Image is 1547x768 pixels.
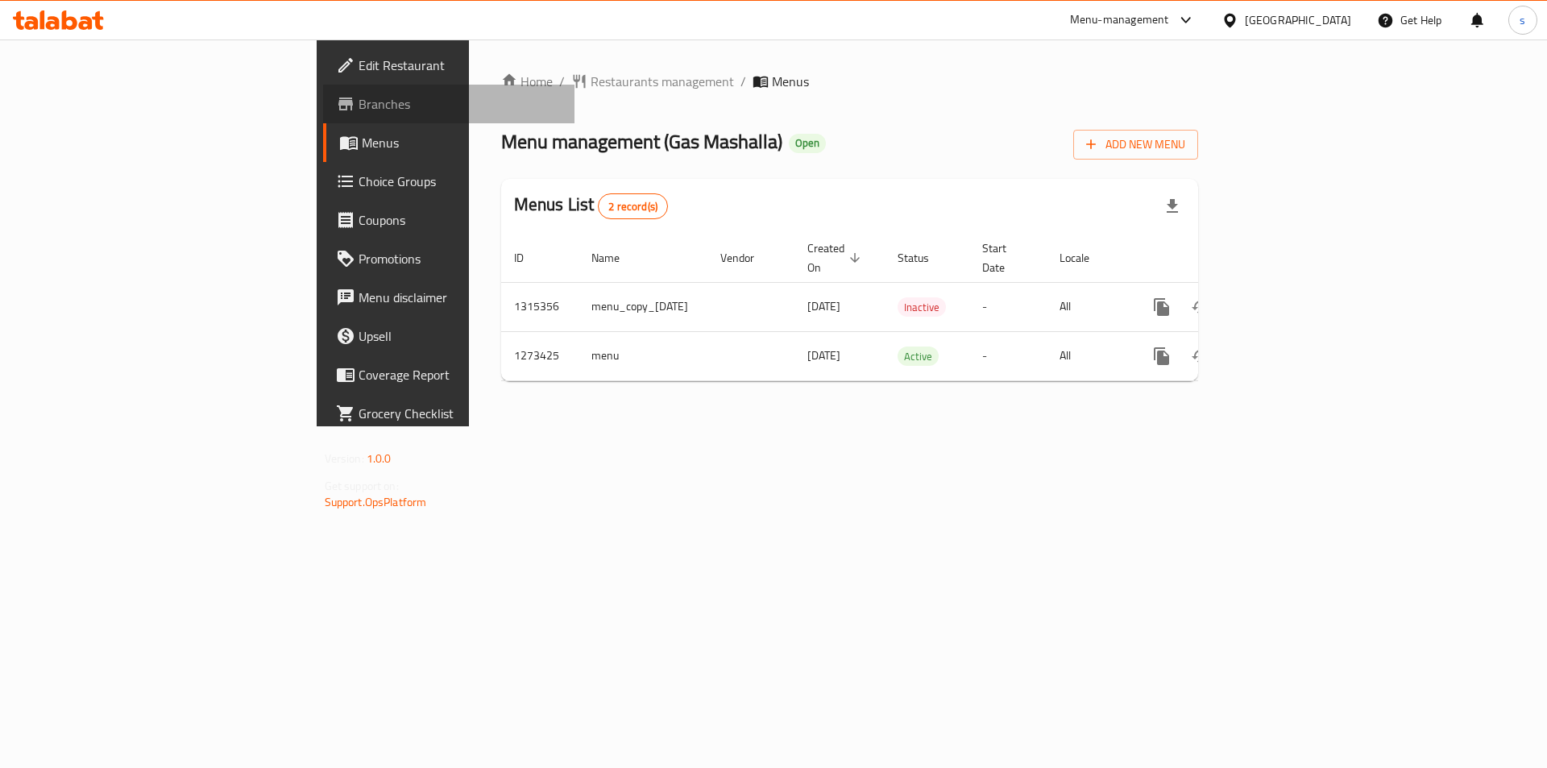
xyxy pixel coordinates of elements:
[323,162,575,201] a: Choice Groups
[359,94,562,114] span: Branches
[514,248,545,268] span: ID
[359,172,562,191] span: Choice Groups
[367,448,392,469] span: 1.0.0
[1143,288,1181,326] button: more
[501,72,1199,91] nav: breadcrumb
[898,297,946,317] div: Inactive
[323,123,575,162] a: Menus
[1047,331,1130,380] td: All
[898,347,939,366] div: Active
[969,331,1047,380] td: -
[1143,337,1181,376] button: more
[579,331,707,380] td: menu
[1060,248,1110,268] span: Locale
[325,475,399,496] span: Get support on:
[362,133,562,152] span: Menus
[325,448,364,469] span: Version:
[807,296,840,317] span: [DATE]
[740,72,746,91] li: /
[359,288,562,307] span: Menu disclaimer
[772,72,809,91] span: Menus
[359,326,562,346] span: Upsell
[323,278,575,317] a: Menu disclaimer
[1073,130,1198,160] button: Add New Menu
[898,347,939,366] span: Active
[591,72,734,91] span: Restaurants management
[789,134,826,153] div: Open
[323,46,575,85] a: Edit Restaurant
[969,282,1047,331] td: -
[807,239,865,277] span: Created On
[1520,11,1525,29] span: s
[323,394,575,433] a: Grocery Checklist
[898,248,950,268] span: Status
[1047,282,1130,331] td: All
[599,199,667,214] span: 2 record(s)
[1086,135,1185,155] span: Add New Menu
[359,365,562,384] span: Coverage Report
[1181,288,1220,326] button: Change Status
[807,345,840,366] span: [DATE]
[720,248,775,268] span: Vendor
[591,248,641,268] span: Name
[1245,11,1351,29] div: [GEOGRAPHIC_DATA]
[982,239,1027,277] span: Start Date
[789,136,826,150] span: Open
[1153,187,1192,226] div: Export file
[323,239,575,278] a: Promotions
[323,85,575,123] a: Branches
[359,404,562,423] span: Grocery Checklist
[359,249,562,268] span: Promotions
[323,317,575,355] a: Upsell
[323,201,575,239] a: Coupons
[571,72,734,91] a: Restaurants management
[501,123,782,160] span: Menu management ( Gas Mashalla )
[359,210,562,230] span: Coupons
[898,298,946,317] span: Inactive
[1130,234,1310,283] th: Actions
[514,193,668,219] h2: Menus List
[325,492,427,513] a: Support.OpsPlatform
[579,282,707,331] td: menu_copy_[DATE]
[598,193,668,219] div: Total records count
[1070,10,1169,30] div: Menu-management
[323,355,575,394] a: Coverage Report
[1181,337,1220,376] button: Change Status
[501,234,1310,381] table: enhanced table
[359,56,562,75] span: Edit Restaurant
